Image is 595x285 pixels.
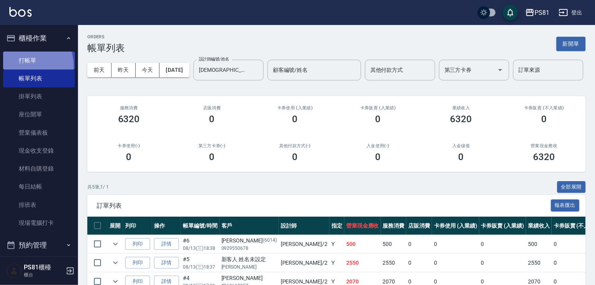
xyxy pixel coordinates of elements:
[479,217,526,235] th: 卡券販賣 (入業績)
[329,217,344,235] th: 指定
[181,217,220,235] th: 帳單編號/時間
[110,257,121,269] button: expand row
[346,105,410,110] h2: 卡券販賣 (入業績)
[112,63,136,77] button: 昨天
[154,238,179,250] a: 詳情
[3,255,75,276] button: 報表及分析
[123,217,152,235] th: 列印
[3,235,75,255] button: 預約管理
[429,143,493,148] h2: 入金儲值
[526,217,552,235] th: 業績收入
[344,254,381,272] td: 2550
[3,124,75,142] a: 營業儀表板
[3,105,75,123] a: 座位開單
[406,235,432,253] td: 0
[87,43,125,53] h3: 帳單列表
[221,237,277,245] div: [PERSON_NAME]
[221,264,277,271] p: [PERSON_NAME]
[551,199,580,212] button: 報表匯出
[183,245,218,252] p: 08/13 (三) 18:38
[181,254,220,272] td: #5
[220,217,279,235] th: 客戶
[292,151,298,162] h3: 0
[432,254,479,272] td: 0
[279,235,329,253] td: [PERSON_NAME] /2
[221,245,277,252] p: 0929550678
[263,105,327,110] h2: 卡券使用 (入業績)
[479,254,526,272] td: 0
[344,235,381,253] td: 500
[3,28,75,48] button: 櫃檯作業
[97,143,161,148] h2: 卡券使用(-)
[292,114,298,125] h3: 0
[503,5,518,20] button: save
[209,151,215,162] h3: 0
[3,178,75,196] a: 每日結帳
[279,217,329,235] th: 設計師
[556,5,586,20] button: 登出
[154,257,179,269] a: 詳情
[24,271,64,278] p: 櫃台
[87,63,112,77] button: 前天
[375,114,381,125] h3: 0
[406,217,432,235] th: 店販消費
[522,5,552,21] button: PS81
[3,69,75,87] a: 帳單列表
[136,63,160,77] button: 今天
[97,202,551,210] span: 訂單列表
[180,105,244,110] h2: 店販消費
[108,217,123,235] th: 展開
[526,235,552,253] td: 500
[512,143,576,148] h2: 營業現金應收
[512,105,576,110] h2: 卡券販賣 (不入業績)
[279,254,329,272] td: [PERSON_NAME] /2
[221,274,277,282] div: [PERSON_NAME]
[479,235,526,253] td: 0
[381,235,407,253] td: 500
[9,7,32,17] img: Logo
[329,235,344,253] td: Y
[344,217,381,235] th: 營業現金應收
[126,151,132,162] h3: 0
[181,235,220,253] td: #6
[450,114,472,125] h3: 6320
[221,255,277,264] div: 新客人 姓名未設定
[263,143,327,148] h2: 其他付款方式(-)
[533,151,555,162] h3: 6320
[97,105,161,110] h3: 服務消費
[432,217,479,235] th: 卡券使用 (入業績)
[199,56,229,62] label: 設計師編號/姓名
[209,114,215,125] h3: 0
[24,264,64,271] h5: PS81櫃檯
[125,238,150,250] button: 列印
[159,63,189,77] button: [DATE]
[551,201,580,209] a: 報表匯出
[556,37,586,51] button: 新開單
[3,196,75,214] a: 排班表
[494,64,506,76] button: Open
[263,237,277,245] p: (6014)
[3,142,75,160] a: 現金收支登錄
[406,254,432,272] td: 0
[459,151,464,162] h3: 0
[110,238,121,250] button: expand row
[180,143,244,148] h2: 第三方卡券(-)
[381,254,407,272] td: 2550
[3,52,75,69] a: 打帳單
[432,235,479,253] td: 0
[535,8,549,18] div: PS81
[346,143,410,148] h2: 入金使用(-)
[375,151,381,162] h3: 0
[87,183,109,191] p: 共 5 筆, 1 / 1
[3,160,75,178] a: 材料自購登錄
[6,263,22,279] img: Person
[557,181,586,193] button: 全部展開
[87,34,125,39] h2: ORDERS
[329,254,344,272] td: Y
[429,105,493,110] h2: 業績收入
[542,114,547,125] h3: 0
[152,217,181,235] th: 操作
[125,257,150,269] button: 列印
[526,254,552,272] td: 2550
[118,114,140,125] h3: 6320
